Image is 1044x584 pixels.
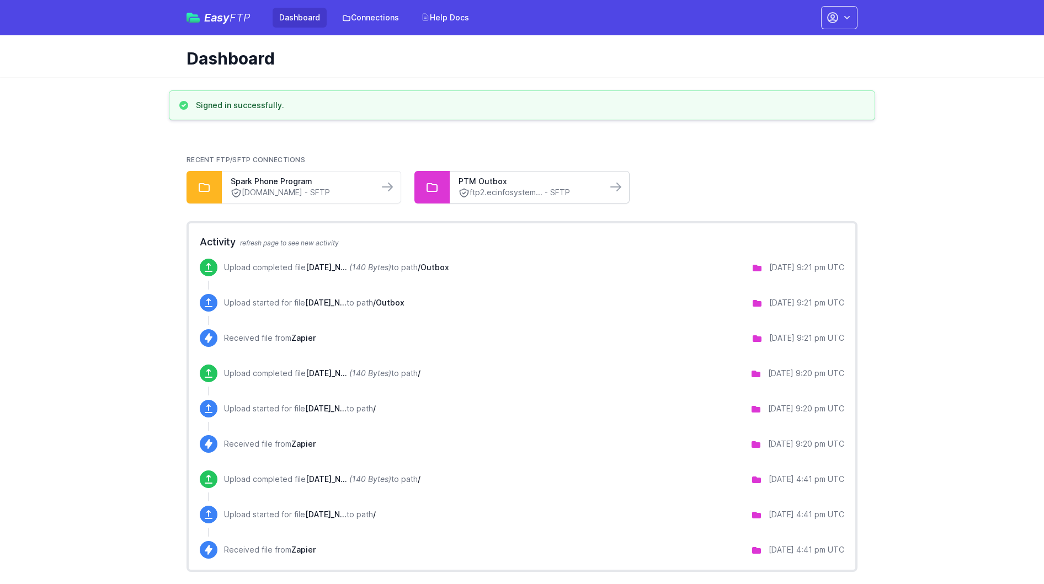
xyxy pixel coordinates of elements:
img: easyftp_logo.png [187,13,200,23]
span: /Outbox [418,262,449,272]
p: Upload started for file to path [224,297,404,308]
div: [DATE] 4:41 pm UTC [769,509,844,520]
p: Upload completed file to path [224,368,420,379]
p: Received file from [224,438,316,449]
p: Upload started for file to path [224,403,376,414]
span: 09-02-2025_NYSEG_42727441731_PTM Solar.txt [305,510,347,519]
div: [DATE] 9:21 pm UTC [769,297,844,308]
a: ftp2.ecinfosystem... - SFTP [459,187,598,199]
p: Received file from [224,544,316,555]
p: Upload completed file to path [224,262,449,273]
a: EasyFTP [187,12,251,23]
a: Dashboard [273,8,327,28]
i: (140 Bytes) [349,262,391,272]
h2: Activity [200,234,844,250]
span: Zapier [291,545,316,554]
a: Connections [335,8,406,28]
span: refresh page to see new activity [240,239,339,247]
h2: Recent FTP/SFTP Connections [187,156,857,164]
p: Upload completed file to path [224,474,420,485]
span: / [373,510,376,519]
h1: Dashboard [187,49,849,68]
div: [DATE] 9:21 pm UTC [769,333,844,344]
span: / [373,404,376,413]
span: / [418,474,420,484]
div: [DATE] 9:20 pm UTC [768,438,844,449]
i: (140 Bytes) [349,368,391,378]
a: Help Docs [414,8,476,28]
span: 09-09-2025_NYSEG_42497164148_PTM Solar.txt [306,262,347,272]
span: FTP [230,11,251,24]
span: Zapier [291,439,316,448]
span: 09-09-2025_NYSEG_42497164148_PTM Solar.txt [305,298,347,307]
div: [DATE] 4:41 pm UTC [769,544,844,555]
span: Easy [204,12,251,23]
span: Zapier [291,333,316,342]
a: Spark Phone Program [231,176,370,187]
span: 09-02-2025_NYSEG_42727441731_PTM Solar.txt [306,474,347,484]
div: [DATE] 9:20 pm UTC [768,403,844,414]
div: [DATE] 9:21 pm UTC [769,262,844,273]
p: Received file from [224,333,316,344]
div: [DATE] 9:20 pm UTC [768,368,844,379]
i: (140 Bytes) [349,474,391,484]
a: PTM Outbox [459,176,598,187]
span: /Outbox [373,298,404,307]
h3: Signed in successfully. [196,100,284,111]
a: [DOMAIN_NAME] - SFTP [231,187,370,199]
p: Upload started for file to path [224,509,376,520]
div: [DATE] 4:41 pm UTC [769,474,844,485]
span: / [418,368,420,378]
span: 09-09-2025_NYSEG_42497164148_PTM Solar.txt [305,404,347,413]
span: 09-09-2025_NYSEG_42497164148_PTM Solar.txt [306,368,347,378]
